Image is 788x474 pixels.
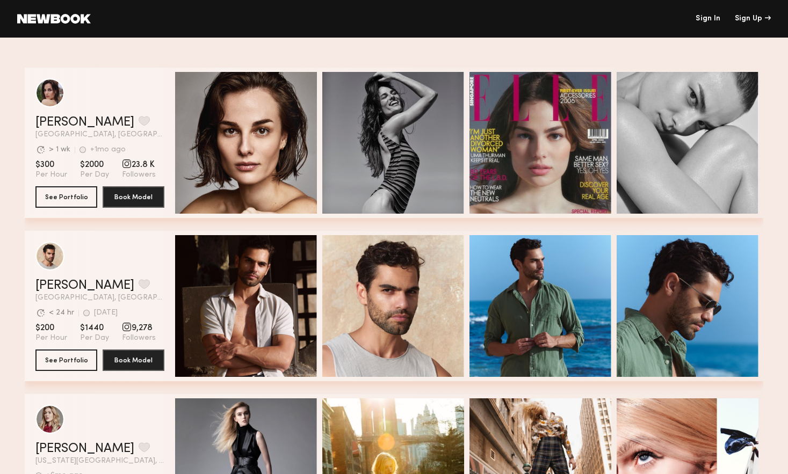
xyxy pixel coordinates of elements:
span: $2000 [80,159,109,170]
span: 23.8 K [122,159,156,170]
a: [PERSON_NAME] [35,116,134,129]
a: [PERSON_NAME] [35,279,134,292]
span: Followers [122,170,156,180]
span: [GEOGRAPHIC_DATA], [GEOGRAPHIC_DATA] [35,131,164,138]
div: > 1 wk [49,146,70,154]
span: 9,278 [122,323,156,333]
span: [GEOGRAPHIC_DATA], [GEOGRAPHIC_DATA] [35,294,164,302]
span: $300 [35,159,67,170]
div: < 24 hr [49,309,74,317]
button: Book Model [103,186,164,208]
div: [DATE] [94,309,118,317]
div: +1mo ago [90,146,126,154]
span: Per Hour [35,333,67,343]
span: Per Hour [35,170,67,180]
div: Sign Up [735,15,771,23]
span: Followers [122,333,156,343]
span: Per Day [80,333,109,343]
a: Sign In [696,15,720,23]
span: $200 [35,323,67,333]
button: See Portfolio [35,349,97,371]
span: [US_STATE][GEOGRAPHIC_DATA], [GEOGRAPHIC_DATA] [35,457,164,465]
a: [PERSON_NAME] [35,442,134,455]
button: See Portfolio [35,186,97,208]
span: $1440 [80,323,109,333]
button: Book Model [103,349,164,371]
span: Per Day [80,170,109,180]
